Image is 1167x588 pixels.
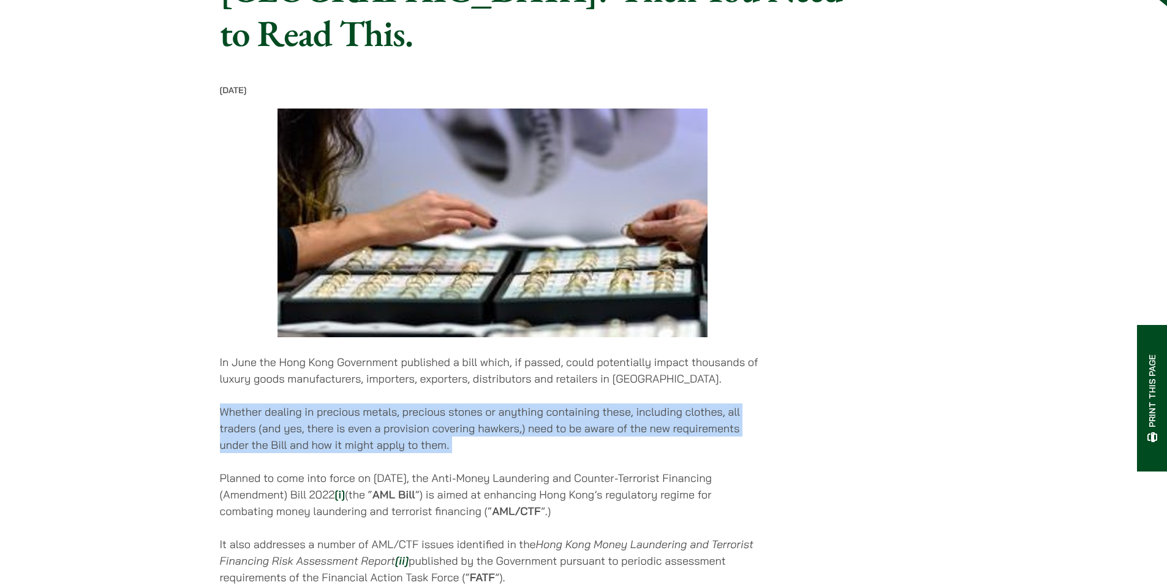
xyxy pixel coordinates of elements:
time: [DATE] [220,85,247,96]
p: In June the Hong Kong Government published a bill which, if passed, could potentially impact thou... [220,354,766,387]
strong: AML Bill [372,487,415,502]
a: [i] [334,487,345,502]
a: [ii] [395,554,409,568]
strong: AML/CTF [492,504,541,518]
p: Whether dealing in precious metals, precious stones or anything containing these, including cloth... [220,403,766,453]
p: Planned to come into force on [DATE], the Anti-Money Laundering and Counter-Terrorist Financing (... [220,470,766,519]
p: It also addresses a number of AML/CTF issues identified in the published by the Government pursua... [220,536,766,586]
strong: FATF [470,570,495,584]
em: Hong Kong Money Laundering and Terrorist Financing Risk Assessment Report [220,537,753,568]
